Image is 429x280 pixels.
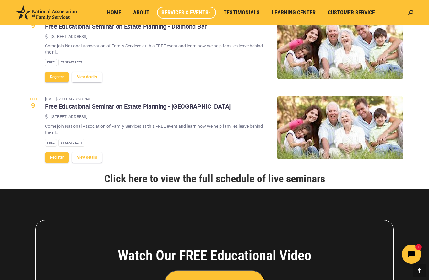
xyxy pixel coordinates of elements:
span: Services & Events [161,9,212,16]
span: Testimonials [224,9,260,16]
p: Come join National Association of Family Services at this FREE event and learn how we help famili... [45,43,268,55]
a: Learning Center [267,7,320,19]
img: Free Educational Seminar on Estate Planning - Diamond Bar [277,16,403,79]
span: Home [107,9,121,16]
div: Free [45,59,57,66]
img: National Association of Family Services [16,5,77,20]
a: About [129,7,154,19]
span: 9 [26,102,40,109]
span: Customer Service [328,9,375,16]
h4: Watch Our FREE Educational Video [83,247,346,264]
button: Register [45,72,69,82]
span: Thu [26,97,40,101]
a: Click here to view the full schedule of live seminars [104,172,325,185]
a: Customer Service [323,7,379,19]
span: Learning Center [272,9,316,16]
img: Free Educational Seminar on Estate Planning - La Mesa [277,96,403,159]
div: Free [45,139,57,147]
iframe: Tidio Chat [318,240,426,269]
button: View details [72,152,102,163]
span: 9 [26,22,40,29]
button: View details [72,72,102,82]
div: 57 Seats left [58,59,84,66]
div: 61 Seats left [58,139,84,147]
a: Home [103,7,126,19]
span: About [133,9,149,16]
time: [DATE] 6:30 pm - 7:30 pm [45,96,231,102]
h3: Free Educational Seminar on Estate Planning - Diamond Bar [45,23,207,31]
a: Testimonials [219,7,264,19]
p: Come join National Association of Family Services at this FREE event and learn how we help famili... [45,123,268,136]
h3: Free Educational Seminar on Estate Planning - [GEOGRAPHIC_DATA] [45,103,231,111]
button: Register [45,152,69,163]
